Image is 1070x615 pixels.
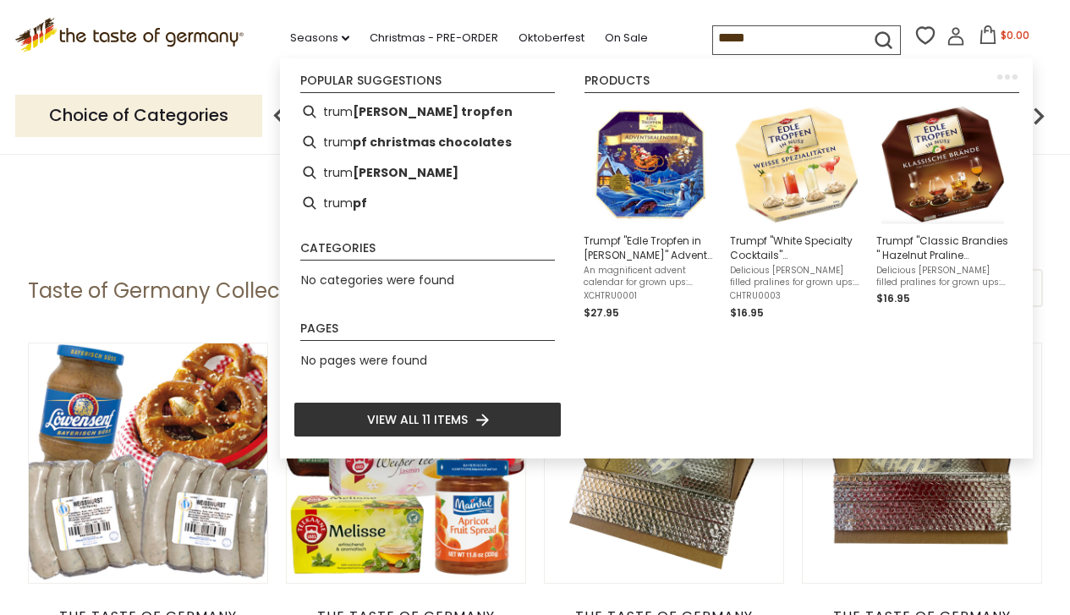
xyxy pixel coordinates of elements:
div: Instant Search Results [280,58,1033,459]
li: Products [584,74,1019,93]
li: Trumpf "Edle Tropfen in Nuss" Advent Calendar with Brandy Pralines, 10.6 oz [577,96,723,328]
li: View all 11 items [294,402,562,437]
li: trumpf [294,188,562,218]
a: Trumpf "Edle Tropfen in [PERSON_NAME]" Advent Calendar with [PERSON_NAME], 10.6 ozAn magnificent ... [584,103,716,321]
a: Seasons [290,29,349,47]
span: $0.00 [1001,28,1029,42]
span: $16.95 [730,305,764,320]
span: No categories were found [301,272,454,288]
span: CHTRU0003 [730,290,863,302]
img: CHOCO Packaging [803,343,1042,583]
li: Categories [300,242,555,261]
h1: Taste of Germany Collections [28,278,328,304]
img: The Taste of Germany Honey Jam Tea Collection, 7pc - FREE SHIPPING [287,343,526,583]
li: Popular suggestions [300,74,555,93]
a: Trumpf "White Specialty Cocktails" [PERSON_NAME] Hazelnut Praline Assortment, 8.8 ozDelicious [PE... [730,103,863,321]
span: Delicious [PERSON_NAME] filled pralines for grown ups: Trumpf is a venerated brand of German offe... [730,265,863,288]
a: On Sale [605,29,648,47]
a: Trumpf "Classic Brandies " Hazelnut Praline Assortment, Brown Pack, 8.8 ozDelicious [PERSON_NAME]... [876,103,1009,321]
img: previous arrow [262,99,296,133]
a: Oktoberfest [519,29,584,47]
span: Trumpf "White Specialty Cocktails" [PERSON_NAME] Hazelnut Praline Assortment, 8.8 oz [730,233,863,262]
span: No pages were found [301,352,427,369]
b: [PERSON_NAME] [353,163,458,183]
b: [PERSON_NAME] tropfen [353,102,513,122]
li: Pages [300,322,555,341]
span: $16.95 [876,291,910,305]
li: trumpf edle [294,157,562,188]
span: An magnificent advent calendar for grown ups: Trumpf is a venerated brand of German [PERSON_NAME]... [584,265,716,288]
img: FRAGILE Packaging [545,343,784,583]
span: View all 11 items [367,410,468,429]
span: Delicious [PERSON_NAME] filled pralines for grown ups: Trumpf is a venerated brand of German offe... [876,265,1009,288]
button: $0.00 [968,25,1040,51]
b: pf christmas chocolates [353,133,512,152]
li: trumpf edle tropfen [294,96,562,127]
img: The Taste of Germany Weisswurst & Pretzel Collection [29,343,268,583]
b: pf [353,194,367,213]
span: XCHTRU0001 [584,290,716,302]
li: Trumpf "Classic Brandies " Hazelnut Praline Assortment, Brown Pack, 8.8 oz [870,96,1016,328]
a: Christmas - PRE-ORDER [370,29,498,47]
p: Choice of Categories [15,95,262,136]
span: Trumpf "Classic Brandies " Hazelnut Praline Assortment, Brown Pack, 8.8 oz [876,233,1009,262]
li: trumpf christmas chocolates [294,127,562,157]
span: Trumpf "Edle Tropfen in [PERSON_NAME]" Advent Calendar with [PERSON_NAME], 10.6 oz [584,233,716,262]
img: next arrow [1022,99,1056,133]
span: $27.95 [584,305,619,320]
li: Trumpf "White Specialty Cocktails" Brandy Hazelnut Praline Assortment, 8.8 oz [723,96,870,328]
